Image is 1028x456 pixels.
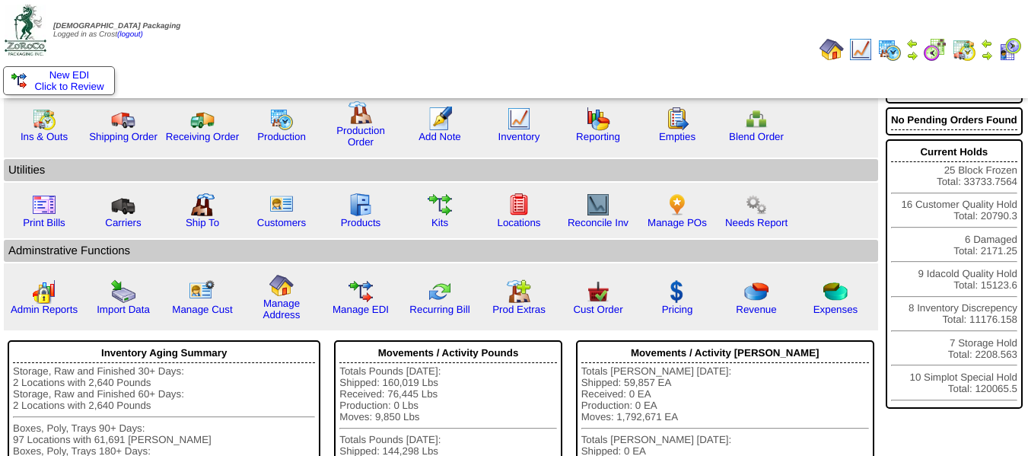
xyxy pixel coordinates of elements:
img: calendarcustomer.gif [998,37,1022,62]
img: truck2.gif [190,107,215,131]
img: factory.gif [349,100,373,125]
img: ediSmall.gif [11,73,27,88]
img: calendarblend.gif [923,37,947,62]
img: pie_chart.png [744,279,769,304]
a: Print Bills [23,217,65,228]
span: Logged in as Crost [53,22,180,39]
a: Customers [257,217,306,228]
a: Empties [659,131,695,142]
span: Click to Review [11,81,107,92]
img: calendarprod.gif [269,107,294,131]
div: Inventory Aging Summary [13,343,315,363]
img: customers.gif [269,193,294,217]
img: line_graph.gif [848,37,873,62]
a: Products [341,217,381,228]
div: No Pending Orders Found [891,110,1017,130]
a: Ship To [186,217,219,228]
div: Movements / Activity Pounds [339,343,556,363]
a: Import Data [97,304,150,315]
a: Manage Address [263,298,301,320]
img: calendarinout.gif [32,107,56,131]
img: orders.gif [428,107,452,131]
a: Pricing [662,304,693,315]
img: truck3.gif [111,193,135,217]
img: home.gif [269,273,294,298]
img: cust_order.png [586,279,610,304]
img: home.gif [820,37,844,62]
img: import.gif [111,279,135,304]
a: Locations [497,217,540,228]
img: line_graph.gif [507,107,531,131]
a: Production Order [336,125,385,148]
img: arrowleft.gif [906,37,918,49]
img: dollar.gif [665,279,689,304]
a: Expenses [813,304,858,315]
img: calendarinout.gif [952,37,976,62]
td: Utilities [4,159,878,181]
a: Cust Order [573,304,622,315]
img: edi.gif [349,279,373,304]
a: Recurring Bill [409,304,469,315]
div: 25 Block Frozen Total: 33733.7564 16 Customer Quality Hold Total: 20790.3 6 Damaged Total: 2171.2... [886,139,1023,409]
img: zoroco-logo-small.webp [5,5,46,56]
a: Shipping Order [89,131,158,142]
a: Manage POs [648,217,707,228]
a: Admin Reports [11,304,78,315]
img: arrowleft.gif [981,37,993,49]
a: Manage EDI [333,304,389,315]
a: Reconcile Inv [568,217,629,228]
img: po.png [665,193,689,217]
div: Movements / Activity [PERSON_NAME] [581,343,869,363]
a: Ins & Outs [21,131,68,142]
img: factory2.gif [190,193,215,217]
a: Carriers [105,217,141,228]
a: New EDI Click to Review [11,69,107,92]
img: workflow.gif [428,193,452,217]
a: Needs Report [725,217,788,228]
img: workorder.gif [665,107,689,131]
a: Blend Order [729,131,784,142]
a: Reporting [576,131,620,142]
img: network.png [744,107,769,131]
span: [DEMOGRAPHIC_DATA] Packaging [53,22,180,30]
span: New EDI [49,69,90,81]
a: Manage Cust [172,304,232,315]
td: Adminstrative Functions [4,240,878,262]
img: graph2.png [32,279,56,304]
img: locations.gif [507,193,531,217]
img: calendarprod.gif [877,37,902,62]
div: Current Holds [891,142,1017,162]
a: Prod Extras [492,304,546,315]
img: pie_chart2.png [823,279,848,304]
img: invoice2.gif [32,193,56,217]
img: arrowright.gif [981,49,993,62]
img: arrowright.gif [906,49,918,62]
img: prodextras.gif [507,279,531,304]
a: Add Note [419,131,461,142]
img: workflow.png [744,193,769,217]
a: Kits [431,217,448,228]
img: managecust.png [189,279,217,304]
img: truck.gif [111,107,135,131]
img: line_graph2.gif [586,193,610,217]
img: cabinet.gif [349,193,373,217]
a: Inventory [498,131,540,142]
a: Production [257,131,306,142]
a: Receiving Order [166,131,239,142]
img: graph.gif [586,107,610,131]
img: reconcile.gif [428,279,452,304]
a: (logout) [117,30,143,39]
a: Revenue [736,304,776,315]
